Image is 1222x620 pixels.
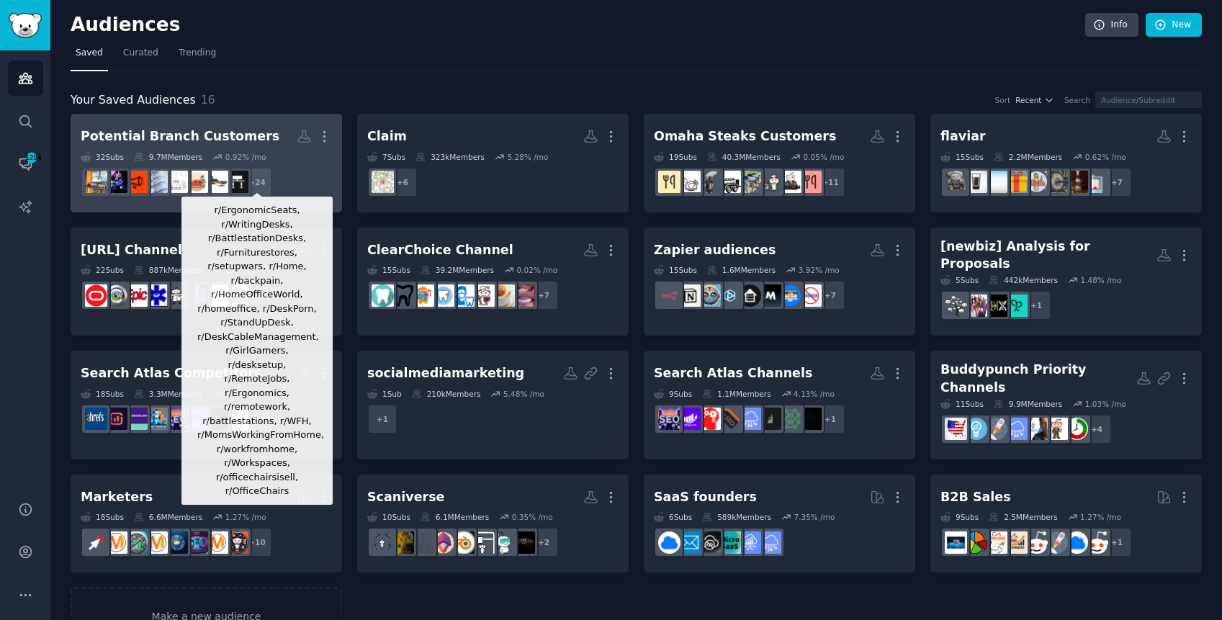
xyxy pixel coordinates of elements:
[1005,418,1028,440] img: SaaS
[432,531,454,554] img: 3Dmodeling
[994,399,1062,409] div: 9.9M Members
[945,171,967,193] img: Scotch
[794,389,835,399] div: 4.13 % /mo
[81,512,124,522] div: 18 Sub s
[225,512,266,522] div: 1.27 % /mo
[1025,171,1048,193] img: rum
[166,171,188,193] img: InteriorDesign
[698,171,721,193] img: smoking
[945,418,967,440] img: smallbusinessUS
[81,265,124,275] div: 22 Sub s
[940,238,1156,273] div: [newbiz] Analysis for Proposals
[81,152,124,162] div: 32 Sub s
[225,265,266,275] div: 1.43 % /mo
[1015,95,1041,105] span: Recent
[794,512,835,522] div: 7.35 % /mo
[85,171,107,193] img: StandingDesks
[1005,295,1028,317] img: Ancestry
[357,114,629,212] a: Claim7Subs323kMembers5.28% /mo+6ClassActionLawsuitUSA
[930,351,1202,459] a: Buddypunch Priority Channels11Subs9.9MMembers1.03% /mo+4ManicTimehumanresourcessweatystartupSaaSs...
[803,152,844,162] div: 0.05 % /mo
[166,408,188,430] img: SEO_Digital_Marketing
[719,171,741,193] img: BBQ
[357,475,629,573] a: Scaniverse10Subs6.1MMembers0.35% /mo+23DModellingTutorialaugmentedreality3Dprintingblender3Dmodel...
[392,531,414,554] img: GaussianSplatting
[658,284,680,307] img: n8n
[658,408,680,430] img: SEO_Digital_Marketing
[81,127,279,145] div: Potential Branch Customers
[367,512,410,522] div: 10 Sub s
[739,531,761,554] img: SaaSSales
[644,475,915,573] a: SaaS founders6Subs589kMembers7.35% /moSaaSSaaSSalesmicrosaasNoCodeSaaSSaaS_Email_MarketingB2BSaaS
[1066,418,1088,440] img: ManicTime
[678,284,701,307] img: Notion
[85,531,107,554] img: PPC
[719,284,741,307] img: Parseur
[421,512,489,522] div: 6.1M Members
[242,280,272,310] div: + 14
[678,531,701,554] img: SaaS_Email_Marketing
[1025,531,1048,554] img: sales
[206,531,228,554] img: marketing
[186,531,208,554] img: SEO
[654,488,757,506] div: SaaS founders
[654,512,692,522] div: 6 Sub s
[654,152,697,162] div: 19 Sub s
[71,475,342,573] a: Marketers18Subs6.6MMembers1.27% /mo+10socialmediamarketingSEOdigital_marketingDigitalMarketingAff...
[134,389,202,399] div: 3.3M Members
[225,389,266,399] div: 2.11 % /mo
[654,127,836,145] div: Omaha Steaks Customers
[759,408,781,430] img: seo_saas
[125,171,148,193] img: AskBattlestations
[930,114,1202,212] a: flaviar15Subs2.2MMembers0.62% /mo+7cocktailscognactequilarumGiftIdeasvodkaalcoholScotch
[719,531,741,554] img: microsaas
[357,228,629,336] a: ClearChoice Channel15Subs39.2MMembers0.02% /mo+7Allon4ImplantDenturesFoodPornfoodaskdentistsTeeth...
[1005,171,1028,193] img: GiftIdeas
[357,351,629,459] a: socialmediamarketing1Sub210kMembers5.48% /mo+1
[707,152,781,162] div: 40.3M Members
[507,152,548,162] div: 5.28 % /mo
[225,152,266,162] div: 0.92 % /mo
[1146,13,1202,37] a: New
[145,284,168,307] img: doctors
[372,531,394,554] img: photogrammetry
[125,284,148,307] img: epicconsulting
[1080,512,1121,522] div: 1.27 % /mo
[678,408,701,430] img: seogrowth
[367,127,407,145] div: Claim
[995,95,1011,105] div: Sort
[702,389,771,399] div: 1.1M Members
[1086,171,1108,193] img: cocktails
[71,42,108,71] a: Saved
[134,152,202,162] div: 9.7M Members
[421,265,494,275] div: 39.2M Members
[654,364,812,382] div: Search Atlas Channels
[201,93,215,107] span: 16
[989,275,1058,285] div: 442k Members
[799,408,822,430] img: AiForSmallBusiness
[799,284,822,307] img: nocode
[186,408,208,430] img: SaaS
[529,280,559,310] div: + 7
[123,47,158,60] span: Curated
[516,265,557,275] div: 0.02 % /mo
[367,265,410,275] div: 15 Sub s
[1102,167,1132,197] div: + 7
[452,531,475,554] img: blender
[1085,152,1126,162] div: 0.62 % /mo
[118,42,163,71] a: Curated
[644,114,915,212] a: Omaha Steaks Customers19Subs40.3MMembers0.05% /mo+11GirlDinnerLawyertalkpelletgrillswebergrillsBB...
[493,284,515,307] img: FoodPorn
[226,531,248,554] img: socialmedia
[940,275,979,285] div: 5 Sub s
[105,408,127,430] img: SurferSEO
[174,42,221,71] a: Trending
[940,127,986,145] div: flaviar
[529,527,559,557] div: + 2
[930,228,1202,336] a: [newbiz] Analysis for Proposals5Subs442kMembers1.48% /mo+1AncestryAncestryDNAAgingParentsGenealogy
[1064,95,1090,105] div: Search
[415,152,485,162] div: 323k Members
[125,408,148,430] img: SEMrushseo
[759,284,781,307] img: mailScript
[134,265,203,275] div: 887k Members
